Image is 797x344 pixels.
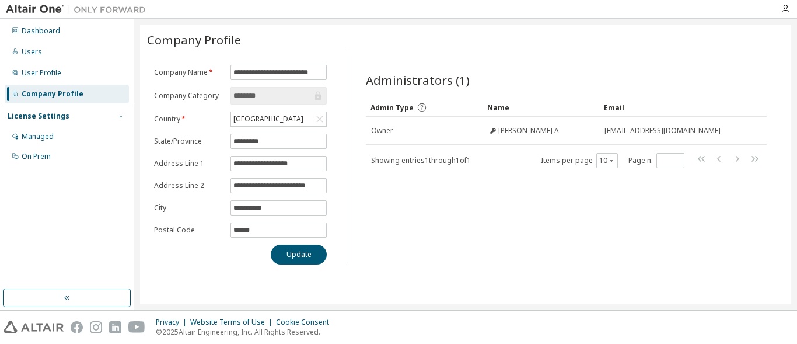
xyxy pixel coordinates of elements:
label: Postal Code [154,225,223,235]
div: [GEOGRAPHIC_DATA] [232,113,305,126]
span: Administrators (1) [366,72,470,88]
div: Dashboard [22,26,60,36]
span: Admin Type [370,103,414,113]
div: Name [487,98,595,117]
label: City [154,203,223,213]
div: Privacy [156,318,190,327]
label: Company Category [154,91,223,100]
label: Country [154,114,223,124]
span: [PERSON_NAME] A [498,126,559,135]
div: Email [604,98,734,117]
span: Showing entries 1 through 1 of 1 [371,155,471,165]
div: On Prem [22,152,51,161]
div: Cookie Consent [276,318,336,327]
label: Address Line 1 [154,159,223,168]
div: Users [22,47,42,57]
img: Altair One [6,4,152,15]
div: Website Terms of Use [190,318,276,327]
img: linkedin.svg [109,321,121,333]
span: Items per page [541,153,618,168]
span: Owner [371,126,393,135]
button: 10 [599,156,615,165]
label: State/Province [154,137,223,146]
label: Address Line 2 [154,181,223,190]
button: Update [271,245,327,265]
div: Managed [22,132,54,141]
div: License Settings [8,112,69,121]
span: Page n. [628,153,684,168]
div: User Profile [22,68,61,78]
span: Company Profile [147,32,241,48]
p: © 2025 Altair Engineering, Inc. All Rights Reserved. [156,327,336,337]
div: [GEOGRAPHIC_DATA] [231,112,327,126]
div: Company Profile [22,89,83,99]
img: youtube.svg [128,321,145,333]
img: altair_logo.svg [4,321,64,333]
label: Company Name [154,68,223,77]
img: instagram.svg [90,321,102,333]
img: facebook.svg [71,321,83,333]
span: [EMAIL_ADDRESS][DOMAIN_NAME] [604,126,721,135]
